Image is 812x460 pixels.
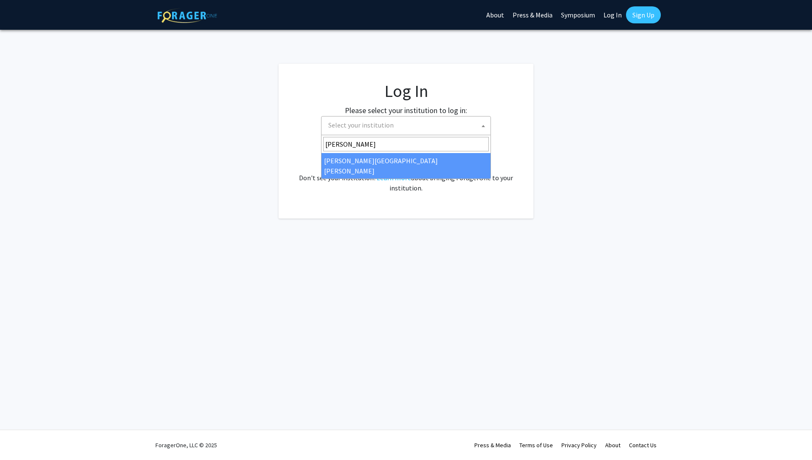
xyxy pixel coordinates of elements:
[519,441,553,449] a: Terms of Use
[474,441,511,449] a: Press & Media
[158,8,217,23] img: ForagerOne Logo
[323,137,489,151] input: Search
[629,441,657,449] a: Contact Us
[155,430,217,460] div: ForagerOne, LLC © 2025
[605,441,620,449] a: About
[296,81,516,101] h1: Log In
[626,6,661,23] a: Sign Up
[345,105,467,116] label: Please select your institution to log in:
[561,441,597,449] a: Privacy Policy
[325,116,491,134] span: Select your institution
[296,152,516,193] div: No account? . Don't see your institution? about bringing ForagerOne to your institution.
[6,422,36,454] iframe: Chat
[321,153,491,179] li: [PERSON_NAME][GEOGRAPHIC_DATA][PERSON_NAME]
[328,121,394,129] span: Select your institution
[321,116,491,135] span: Select your institution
